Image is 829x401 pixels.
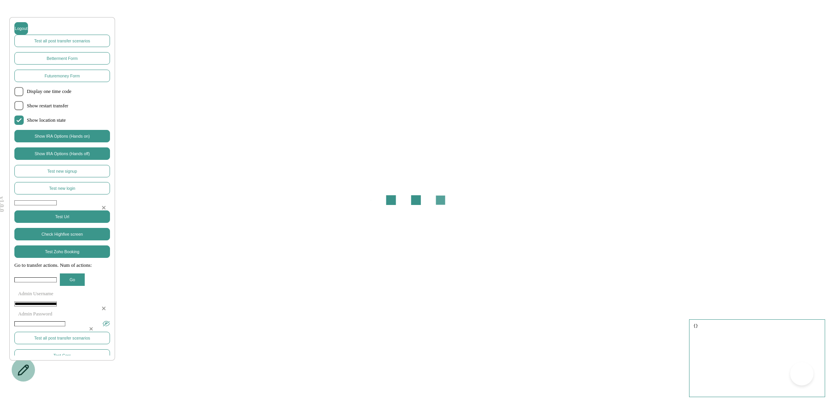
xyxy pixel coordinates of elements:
[14,35,110,47] button: Test all post transfer scenarios
[27,103,110,109] span: Show restart transfer
[27,117,110,123] span: Show location state
[14,147,110,160] button: Show IRA Options (Hands off)
[14,210,110,223] button: Test Url
[60,273,85,286] button: Go
[14,165,110,177] button: Test new signup
[14,291,110,297] p: Admin Username
[14,116,110,125] li: Show location state
[14,22,28,35] button: Logout
[14,52,110,65] button: Betterment Form
[14,332,110,344] button: Test all post transfer scenarios
[790,362,813,385] iframe: Toggle Customer Support
[14,130,110,142] button: Show IRA Options (Hands on)
[14,349,110,362] button: Test Cors
[14,101,110,110] li: Show restart transfer
[14,245,110,258] button: Test Zoho Booking
[14,311,110,317] p: Admin Password
[14,70,110,82] button: Futuremoney Form
[689,319,825,397] pre: {}
[14,228,110,240] button: Check Highfive screen
[14,182,110,194] button: Test new login
[27,89,110,95] span: Display one time code
[14,263,110,268] span: Go to transfer actions. Num of actions:
[14,87,110,96] li: Display one time code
